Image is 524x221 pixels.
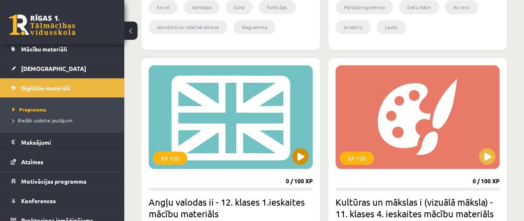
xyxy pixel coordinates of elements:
[149,196,313,219] h2: Angļu valodas ii - 12. klases 1.ieskaites mācību materiāls
[21,177,87,185] span: Motivācijas programma
[11,39,114,58] a: Mācību materiāli
[12,117,116,124] a: Biežāk uzdotie jautājumi
[12,106,46,113] span: Programma
[11,59,114,78] a: [DEMOGRAPHIC_DATA]
[12,106,116,113] a: Programma
[21,197,56,204] span: Konferences
[21,65,86,72] span: [DEMOGRAPHIC_DATA]
[149,20,227,34] li: absolūtā un relatīvā adrese
[11,78,114,97] a: Digitālie materiāli
[336,20,371,34] li: Ieraksts
[21,45,67,53] span: Mācību materiāli
[21,84,70,92] span: Digitālie materiāli
[21,133,114,152] legend: Maksājumi
[153,151,187,165] div: XP 100
[11,172,114,191] a: Motivācijas programma
[377,20,406,34] li: Lauks
[11,152,114,171] a: Atzīmes
[11,133,114,152] a: Maksājumi
[11,191,114,210] a: Konferences
[21,158,43,165] span: Atzīmes
[336,196,500,219] h2: Kultūras un mākslas i (vizuālā māksla) - 11. klases 4. ieskaites mācību materiāls
[12,117,72,124] span: Biežāk uzdotie jautājumi
[233,20,275,34] li: diagramma
[340,151,374,165] div: XP 100
[9,15,75,35] a: Rīgas 1. Tālmācības vidusskola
